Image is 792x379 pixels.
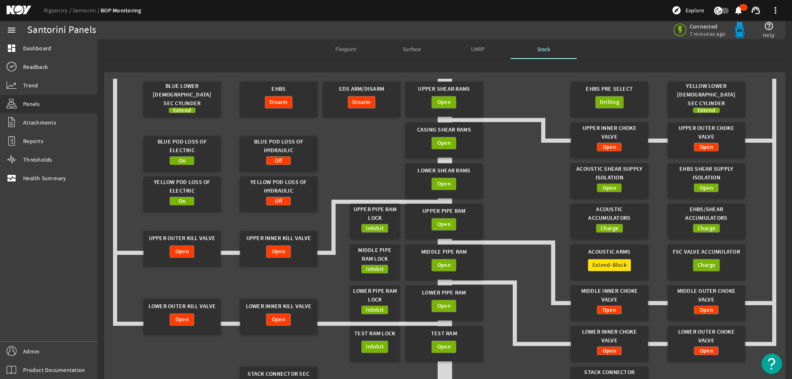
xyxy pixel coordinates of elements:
div: Yellow Pod Loss of Hydraulic [244,177,313,197]
span: Drilling [600,98,619,106]
div: Upper Inner Kill Valve [244,231,313,245]
div: Middle Pipe Ram [409,245,478,259]
span: Help [763,31,775,39]
div: Upper Pipe Ram [409,204,478,218]
div: Blue Pod Loss of Electric [147,136,217,156]
span: Open [603,184,616,192]
span: Open [175,315,189,324]
span: Open [272,315,285,324]
mat-icon: explore [672,5,681,15]
span: Open [603,347,616,355]
span: Explore [686,6,704,14]
span: Attachments [23,118,56,127]
span: Readback [23,63,48,71]
span: Extend-Block [592,261,627,269]
span: Health Summary [23,174,66,182]
div: Yellow Lower [DEMOGRAPHIC_DATA] Sec Cylinder [672,82,741,108]
span: Inhibit [366,224,384,233]
div: Lower Shear Rams [409,163,478,178]
div: Middle Pipe Ram Lock [353,245,397,265]
span: Charge [698,261,716,269]
div: Upper Inner Choke Valve [575,122,644,143]
span: Extend [698,106,716,115]
div: EHBS Shear Supply Isolation [672,163,741,184]
span: Extend [173,106,191,115]
a: Santorini [73,7,101,14]
span: On [179,197,186,205]
div: Test Ram [409,326,478,341]
span: Thresholds [23,155,52,164]
span: Open [437,98,451,106]
span: Charge [601,224,619,233]
div: Upper Pipe Ram Lock [353,204,397,224]
span: Inhibit [366,306,384,314]
span: Open [700,347,713,355]
span: Disarm [269,98,288,106]
span: Off [275,197,282,205]
span: On [179,157,186,165]
div: Acoustic Shear Supply Isolation [575,163,644,184]
div: FSC Valve Accumulator [672,245,741,259]
span: Connected [690,23,726,30]
mat-icon: help_outline [764,21,774,31]
div: Yellow Pod Loss of Electric [147,177,217,197]
span: Open [700,306,713,314]
div: Casing Shear Rams [409,122,478,137]
div: Blue Lower [DEMOGRAPHIC_DATA] Sec Cylinder [147,82,217,108]
span: Disarm [352,98,371,106]
span: Reports [23,137,43,145]
a: BOP Monitoring [101,7,141,14]
span: Dashboard [23,44,51,52]
span: Open [175,247,189,256]
div: Lower Inner Kill Valve [244,299,313,313]
mat-icon: notifications [733,5,743,15]
span: Open [437,180,451,188]
span: Open [603,143,616,151]
div: Upper Outer Choke Valve [672,122,741,143]
span: Surface [403,46,421,52]
span: Stack [537,46,550,52]
div: Middle Outer Choke Valve [672,285,741,306]
a: Rigsentry [44,7,73,14]
span: Admin [23,347,40,355]
div: Lower Inner Choke Valve [575,326,644,346]
span: Off [275,157,282,165]
span: Open [437,220,451,228]
span: Open [437,343,451,351]
div: Lower Pipe Ram Lock [353,285,397,306]
button: Open Resource Center [761,353,782,374]
span: Open [437,139,451,147]
img: Bluepod.svg [731,22,748,38]
span: Open [437,261,451,269]
span: Open [700,143,713,151]
div: EHBS [244,82,313,96]
span: Open [272,247,285,256]
div: Acoustic Accumulators [575,204,644,224]
div: EHBS Pre Select [575,82,644,96]
div: Upper Shear Rams [409,82,478,96]
button: more_vert [766,0,785,20]
div: Middle Inner Choke Valve [575,285,644,306]
span: Charge [698,224,716,233]
span: Inhibit [366,343,384,351]
span: LMRP [471,46,485,52]
span: Trend [23,81,38,89]
div: Blue Pod Loss of Hydraulic [244,136,313,156]
div: Lower Pipe Ram [409,285,478,300]
span: Inhibit [366,265,384,273]
span: 7 minutes ago [690,30,726,38]
div: Lower Outer Kill Valve [147,299,217,313]
span: Open [603,306,616,314]
mat-icon: monitor_heart [7,173,16,183]
div: Santorini Panels [27,26,96,34]
mat-icon: support_agent [751,5,761,15]
div: Lower Outer Choke Valve [672,326,741,346]
span: Open [437,302,451,310]
span: Flexjoint [335,46,356,52]
mat-icon: dashboard [7,43,16,53]
div: Test Ram Lock [353,326,397,341]
mat-icon: menu [7,25,16,35]
div: Upper Outer Kill Valve [147,231,217,245]
div: EHBS/Shear Accumulators [672,204,741,224]
div: EDS Arm/Disarm [327,82,396,96]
